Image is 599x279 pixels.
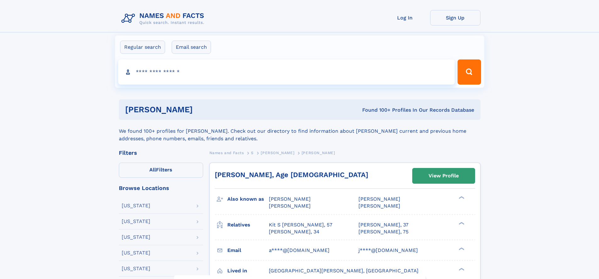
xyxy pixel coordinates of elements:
[122,266,150,271] div: [US_STATE]
[269,268,419,274] span: [GEOGRAPHIC_DATA][PERSON_NAME], [GEOGRAPHIC_DATA]
[251,151,254,155] span: S
[302,151,335,155] span: [PERSON_NAME]
[118,59,455,85] input: search input
[269,196,311,202] span: [PERSON_NAME]
[119,120,480,142] div: We found 100+ profiles for [PERSON_NAME]. Check out our directory to find information about [PERS...
[358,196,400,202] span: [PERSON_NAME]
[457,247,465,251] div: ❯
[458,59,481,85] button: Search Button
[358,221,408,228] a: [PERSON_NAME], 37
[269,221,332,228] a: Kit S [PERSON_NAME], 57
[172,41,211,54] label: Email search
[227,220,269,230] h3: Relatives
[261,151,294,155] span: [PERSON_NAME]
[125,106,278,114] h1: [PERSON_NAME]
[122,235,150,240] div: [US_STATE]
[209,149,244,157] a: Names and Facts
[119,163,203,178] label: Filters
[119,185,203,191] div: Browse Locations
[269,203,311,209] span: [PERSON_NAME]
[457,196,465,200] div: ❯
[430,10,480,25] a: Sign Up
[120,41,165,54] label: Regular search
[457,267,465,271] div: ❯
[119,10,209,27] img: Logo Names and Facts
[358,203,400,209] span: [PERSON_NAME]
[119,150,203,156] div: Filters
[215,171,368,179] a: [PERSON_NAME], Age [DEMOGRAPHIC_DATA]
[380,10,430,25] a: Log In
[457,221,465,225] div: ❯
[227,194,269,204] h3: Also known as
[413,168,475,183] a: View Profile
[429,169,459,183] div: View Profile
[227,245,269,256] h3: Email
[358,228,408,235] a: [PERSON_NAME], 75
[122,203,150,208] div: [US_STATE]
[269,228,319,235] a: [PERSON_NAME], 34
[227,265,269,276] h3: Lived in
[122,219,150,224] div: [US_STATE]
[122,250,150,255] div: [US_STATE]
[261,149,294,157] a: [PERSON_NAME]
[277,107,474,114] div: Found 100+ Profiles In Our Records Database
[149,167,156,173] span: All
[251,149,254,157] a: S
